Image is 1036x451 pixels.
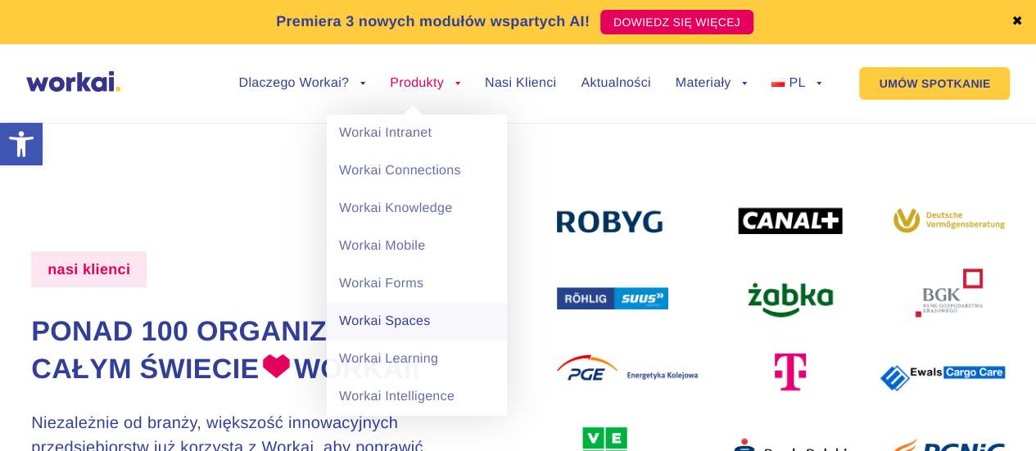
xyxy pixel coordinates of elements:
[600,10,753,34] a: DOWIEDZ SIĘ WIĘCEJ
[859,67,1010,100] a: UMÓW SPOTKANIE
[327,265,507,303] a: Workai Forms
[789,76,805,90] span: PL
[238,77,365,90] a: Dlaczego Workai?
[263,354,290,378] img: heart.png
[390,77,460,90] a: Produkty
[327,303,507,341] a: Workai Spaces
[327,152,507,190] a: Workai Connections
[31,313,479,389] h1: Ponad 100 organizacji na całym świecie Workai!
[327,228,507,265] a: Workai Mobile
[581,77,650,90] a: Aktualności
[31,251,147,287] label: nasi klienci
[327,115,507,152] a: Workai Intranet
[276,11,590,33] p: Premiera 3 nowych modułów wspartych AI!
[327,341,507,378] a: Workai Learning
[1011,16,1023,29] a: ✖
[676,77,748,90] a: Materiały
[327,378,507,416] a: Workai Intelligence
[327,190,507,228] a: Workai Knowledge
[485,77,556,90] a: Nasi Klienci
